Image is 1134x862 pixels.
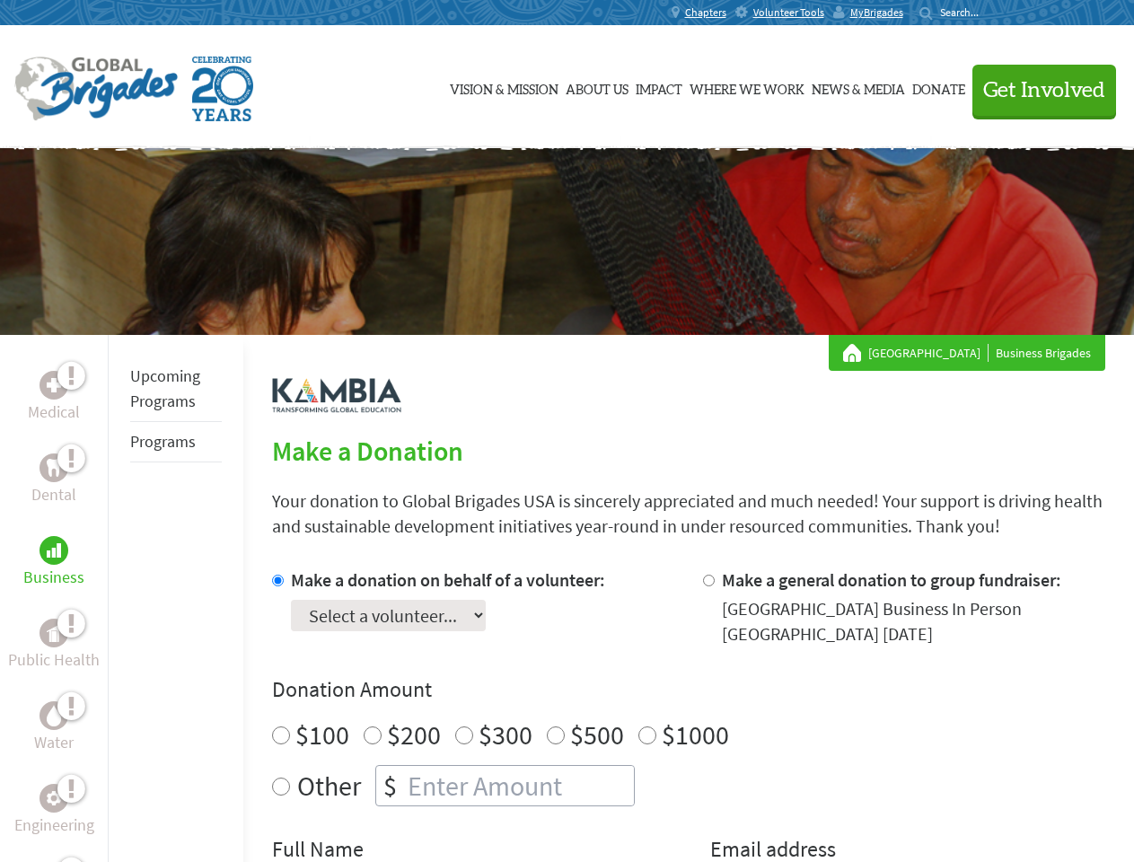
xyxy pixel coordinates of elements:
div: Engineering [40,784,68,813]
p: Medical [28,400,80,425]
p: Dental [31,482,76,507]
input: Search... [940,5,991,19]
div: Business Brigades [843,344,1091,362]
a: Vision & Mission [450,42,558,132]
a: WaterWater [34,701,74,755]
label: $200 [387,717,441,752]
span: Get Involved [983,80,1105,101]
img: Water [47,705,61,726]
button: Get Involved [972,65,1116,116]
li: Upcoming Programs [130,356,222,422]
p: Business [23,565,84,590]
img: Dental [47,459,61,476]
label: Other [297,765,361,806]
div: Dental [40,453,68,482]
a: Public HealthPublic Health [8,619,100,673]
input: Enter Amount [404,766,634,805]
span: MyBrigades [850,5,903,20]
a: Impact [636,42,682,132]
img: Global Brigades Logo [14,57,178,121]
h2: Make a Donation [272,435,1105,467]
a: MedicalMedical [28,371,80,425]
label: Make a donation on behalf of a volunteer: [291,568,605,591]
li: Programs [130,422,222,462]
img: Engineering [47,791,61,805]
img: Global Brigades Celebrating 20 Years [192,57,253,121]
p: Public Health [8,647,100,673]
div: [GEOGRAPHIC_DATA] Business In Person [GEOGRAPHIC_DATA] [DATE] [722,596,1105,646]
img: Medical [47,378,61,392]
span: Chapters [685,5,726,20]
img: Business [47,543,61,558]
div: Business [40,536,68,565]
a: About Us [566,42,629,132]
label: $500 [570,717,624,752]
span: Volunteer Tools [753,5,824,20]
label: Make a general donation to group fundraiser: [722,568,1061,591]
label: $100 [295,717,349,752]
h4: Donation Amount [272,675,1105,704]
label: $1000 [662,717,729,752]
a: BusinessBusiness [23,536,84,590]
label: $300 [479,717,532,752]
a: Programs [130,431,196,452]
a: Donate [912,42,965,132]
a: DentalDental [31,453,76,507]
a: Upcoming Programs [130,365,200,411]
p: Water [34,730,74,755]
div: Water [40,701,68,730]
a: EngineeringEngineering [14,784,94,838]
img: logo-kambia.png [272,378,401,413]
a: [GEOGRAPHIC_DATA] [868,344,989,362]
p: Your donation to Global Brigades USA is sincerely appreciated and much needed! Your support is dr... [272,488,1105,539]
img: Public Health [47,624,61,642]
div: Public Health [40,619,68,647]
a: Where We Work [690,42,804,132]
a: News & Media [812,42,905,132]
div: $ [376,766,404,805]
div: Medical [40,371,68,400]
p: Engineering [14,813,94,838]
